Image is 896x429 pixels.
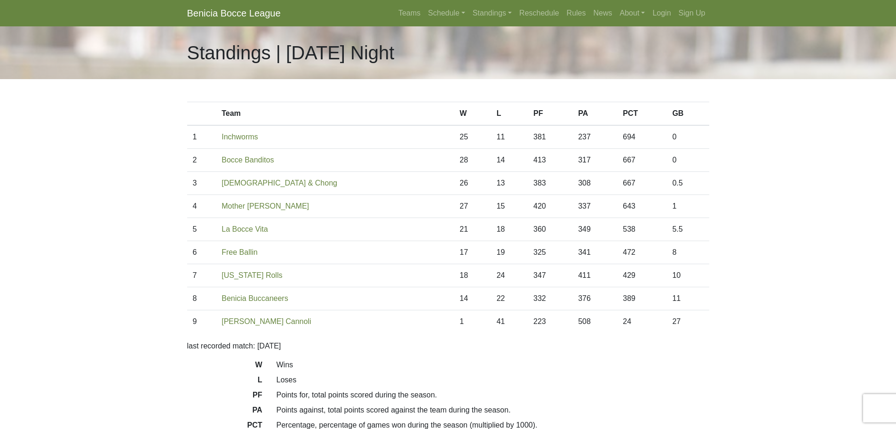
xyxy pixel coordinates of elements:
th: Team [216,102,454,126]
td: 8 [187,287,216,310]
td: 10 [666,264,709,287]
th: PF [528,102,572,126]
th: GB [666,102,709,126]
td: 22 [491,287,528,310]
td: 643 [617,195,666,218]
td: 0 [666,149,709,172]
td: 14 [491,149,528,172]
a: [US_STATE] Rolls [222,271,282,279]
td: 27 [666,310,709,333]
a: La Bocce Vita [222,225,268,233]
td: 4 [187,195,216,218]
p: last recorded match: [DATE] [187,340,709,352]
td: 1 [666,195,709,218]
dt: PA [180,405,270,420]
td: 472 [617,241,666,264]
a: Rules [563,4,590,23]
a: Login [649,4,674,23]
td: 223 [528,310,572,333]
td: 3 [187,172,216,195]
td: 7 [187,264,216,287]
a: Benicia Bocce League [187,4,281,23]
td: 18 [491,218,528,241]
td: 1 [454,310,491,333]
td: 332 [528,287,572,310]
td: 0 [666,125,709,149]
td: 376 [572,287,617,310]
th: W [454,102,491,126]
td: 5.5 [666,218,709,241]
td: 381 [528,125,572,149]
dd: Points against, total points scored against the team during the season. [270,405,716,416]
td: 18 [454,264,491,287]
td: 24 [617,310,666,333]
td: 347 [528,264,572,287]
dt: W [180,359,270,374]
td: 6 [187,241,216,264]
td: 411 [572,264,617,287]
td: 8 [666,241,709,264]
td: 9 [187,310,216,333]
td: 667 [617,172,666,195]
td: 11 [666,287,709,310]
td: 508 [572,310,617,333]
td: 538 [617,218,666,241]
td: 337 [572,195,617,218]
td: 17 [454,241,491,264]
td: 694 [617,125,666,149]
td: 325 [528,241,572,264]
h1: Standings | [DATE] Night [187,41,395,64]
a: Bocce Banditos [222,156,274,164]
a: News [590,4,616,23]
td: 15 [491,195,528,218]
td: 667 [617,149,666,172]
a: Schedule [424,4,469,23]
th: PCT [617,102,666,126]
a: About [616,4,649,23]
a: [PERSON_NAME] Cannoli [222,317,311,325]
td: 360 [528,218,572,241]
a: Teams [395,4,424,23]
td: 1 [187,125,216,149]
td: 19 [491,241,528,264]
dd: Wins [270,359,716,371]
td: 429 [617,264,666,287]
td: 420 [528,195,572,218]
td: 21 [454,218,491,241]
td: 11 [491,125,528,149]
td: 14 [454,287,491,310]
td: 389 [617,287,666,310]
th: L [491,102,528,126]
td: 0.5 [666,172,709,195]
th: PA [572,102,617,126]
td: 25 [454,125,491,149]
td: 413 [528,149,572,172]
td: 383 [528,172,572,195]
a: Standings [469,4,515,23]
a: Reschedule [515,4,563,23]
dt: PF [180,389,270,405]
a: Benicia Buccaneers [222,294,288,302]
dd: Loses [270,374,716,386]
dd: Points for, total points scored during the season. [270,389,716,401]
td: 13 [491,172,528,195]
td: 41 [491,310,528,333]
td: 317 [572,149,617,172]
a: [DEMOGRAPHIC_DATA] & Chong [222,179,337,187]
td: 27 [454,195,491,218]
td: 237 [572,125,617,149]
a: Mother [PERSON_NAME] [222,202,309,210]
a: Free Ballin [222,248,257,256]
td: 349 [572,218,617,241]
td: 28 [454,149,491,172]
a: Sign Up [675,4,709,23]
td: 308 [572,172,617,195]
td: 26 [454,172,491,195]
a: Inchworms [222,133,258,141]
td: 2 [187,149,216,172]
td: 24 [491,264,528,287]
dt: L [180,374,270,389]
td: 341 [572,241,617,264]
td: 5 [187,218,216,241]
